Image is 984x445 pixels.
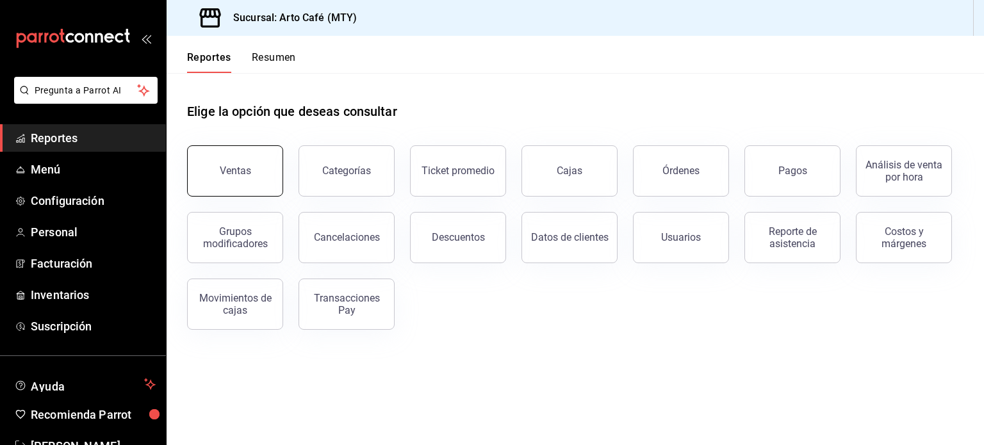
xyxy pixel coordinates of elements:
[410,145,506,197] button: Ticket promedio
[557,165,582,177] div: Cajas
[35,84,138,97] span: Pregunta a Parrot AI
[187,279,283,330] button: Movimientos de cajas
[410,212,506,263] button: Descuentos
[864,225,944,250] div: Costos y márgenes
[31,406,156,423] span: Recomienda Parrot
[864,159,944,183] div: Análisis de venta por hora
[31,161,156,178] span: Menú
[322,165,371,177] div: Categorías
[778,165,807,177] div: Pagos
[141,33,151,44] button: open_drawer_menu
[220,165,251,177] div: Ventas
[744,212,840,263] button: Reporte de asistencia
[307,292,386,316] div: Transacciones Pay
[31,129,156,147] span: Reportes
[187,212,283,263] button: Grupos modificadores
[299,212,395,263] button: Cancelaciones
[31,255,156,272] span: Facturación
[31,376,139,392] span: Ayuda
[314,231,380,243] div: Cancelaciones
[187,145,283,197] button: Ventas
[422,165,495,177] div: Ticket promedio
[432,231,485,243] div: Descuentos
[856,145,952,197] button: Análisis de venta por hora
[187,51,296,73] div: navigation tabs
[299,145,395,197] button: Categorías
[252,51,296,73] button: Resumen
[299,279,395,330] button: Transacciones Pay
[31,192,156,209] span: Configuración
[195,292,275,316] div: Movimientos de cajas
[521,212,618,263] button: Datos de clientes
[661,231,701,243] div: Usuarios
[521,145,618,197] button: Cajas
[753,225,832,250] div: Reporte de asistencia
[531,231,609,243] div: Datos de clientes
[9,93,158,106] a: Pregunta a Parrot AI
[187,51,231,73] button: Reportes
[187,102,397,121] h1: Elige la opción que deseas consultar
[633,145,729,197] button: Órdenes
[662,165,700,177] div: Órdenes
[31,223,156,241] span: Personal
[31,318,156,335] span: Suscripción
[195,225,275,250] div: Grupos modificadores
[633,212,729,263] button: Usuarios
[856,212,952,263] button: Costos y márgenes
[744,145,840,197] button: Pagos
[223,10,357,26] h3: Sucursal: Arto Café (MTY)
[14,77,158,104] button: Pregunta a Parrot AI
[31,286,156,303] span: Inventarios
